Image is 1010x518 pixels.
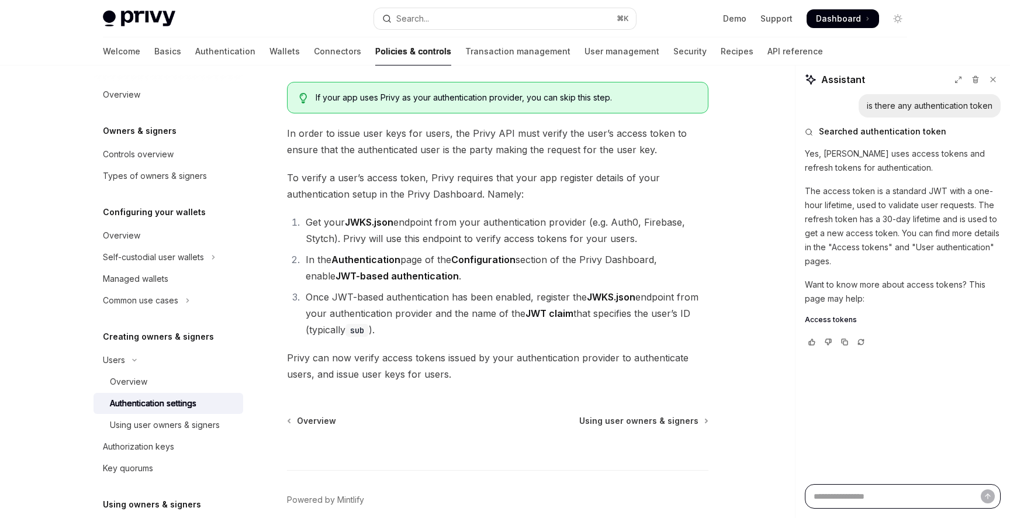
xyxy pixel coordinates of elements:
[287,125,708,158] span: In order to issue user keys for users, the Privy API must verify the user’s access token to ensur...
[288,415,336,427] a: Overview
[94,247,243,268] button: Toggle Self-custodial user wallets section
[721,37,753,65] a: Recipes
[723,13,746,25] a: Demo
[94,225,243,246] a: Overview
[819,126,946,137] span: Searched authentication token
[316,92,696,103] div: If your app uses Privy as your authentication provider, you can skip this step.
[331,254,400,265] strong: Authentication
[103,353,125,367] div: Users
[103,272,168,286] div: Managed wallets
[805,126,1001,137] button: Searched authentication token
[838,336,852,348] button: Copy chat response
[103,124,177,138] h5: Owners & signers
[767,37,823,65] a: API reference
[821,72,865,87] span: Assistant
[805,315,1001,324] a: Access tokens
[345,324,369,337] code: sub
[94,371,243,392] a: Overview
[805,315,857,324] span: Access tokens
[584,37,659,65] a: User management
[103,498,201,512] h5: Using owners & signers
[110,396,196,410] div: Authentication settings
[103,205,206,219] h5: Configuring your wallets
[617,14,629,23] span: ⌘ K
[103,461,153,475] div: Key quorums
[465,37,570,65] a: Transaction management
[269,37,300,65] a: Wallets
[94,165,243,187] a: Types of owners & signers
[821,336,835,348] button: Vote that response was not good
[287,170,708,202] span: To verify a user’s access token, Privy requires that your app register details of your authentica...
[302,289,708,338] li: Once JWT-based authentication has been enabled, register the endpoint from your authentication pr...
[805,147,1001,175] p: Yes, [PERSON_NAME] uses access tokens and refresh tokens for authentication.
[94,436,243,457] a: Authorization keys
[103,293,178,308] div: Common use cases
[451,254,516,265] strong: Configuration
[345,216,393,228] strong: JWKS.json
[314,37,361,65] a: Connectors
[103,440,174,454] div: Authorization keys
[297,415,336,427] span: Overview
[154,37,181,65] a: Basics
[805,484,1001,509] textarea: Ask a question...
[94,290,243,311] button: Toggle Common use cases section
[587,291,635,303] strong: JWKS.json
[94,350,243,371] button: Toggle Users section
[94,84,243,105] a: Overview
[94,144,243,165] a: Controls overview
[103,88,140,102] div: Overview
[94,458,243,479] a: Key quorums
[867,100,992,112] div: is there any authentication token
[103,169,207,183] div: Types of owners & signers
[579,415,707,427] a: Using user owners & signers
[396,12,429,26] div: Search...
[103,11,175,27] img: light logo
[807,9,879,28] a: Dashboard
[805,278,1001,306] p: Want to know more about access tokens? This page may help:
[525,308,573,319] strong: JWT claim
[110,375,147,389] div: Overview
[103,250,204,264] div: Self-custodial user wallets
[375,37,451,65] a: Policies & controls
[94,393,243,414] a: Authentication settings
[103,229,140,243] div: Overview
[374,8,636,29] button: Open search
[287,350,708,382] span: Privy can now verify access tokens issued by your authentication provider to authenticate users, ...
[888,9,907,28] button: Toggle dark mode
[302,214,708,247] li: Get your endpoint from your authentication provider (e.g. Auth0, Firebase, Stytch). Privy will us...
[805,184,1001,268] p: The access token is a standard JWT with a one-hour lifetime, used to validate user requests. The ...
[335,270,459,282] strong: JWT-based authentication
[195,37,255,65] a: Authentication
[287,494,364,506] a: Powered by Mintlify
[103,37,140,65] a: Welcome
[302,251,708,284] li: In the page of the section of the Privy Dashboard, enable .
[299,93,307,103] svg: Tip
[981,489,995,503] button: Send message
[805,336,819,348] button: Vote that response was good
[103,330,214,344] h5: Creating owners & signers
[110,418,220,432] div: Using user owners & signers
[673,37,707,65] a: Security
[94,415,243,436] a: Using user owners & signers
[760,13,793,25] a: Support
[94,268,243,289] a: Managed wallets
[579,415,698,427] span: Using user owners & signers
[103,147,174,161] div: Controls overview
[816,13,861,25] span: Dashboard
[854,336,868,348] button: Reload last chat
